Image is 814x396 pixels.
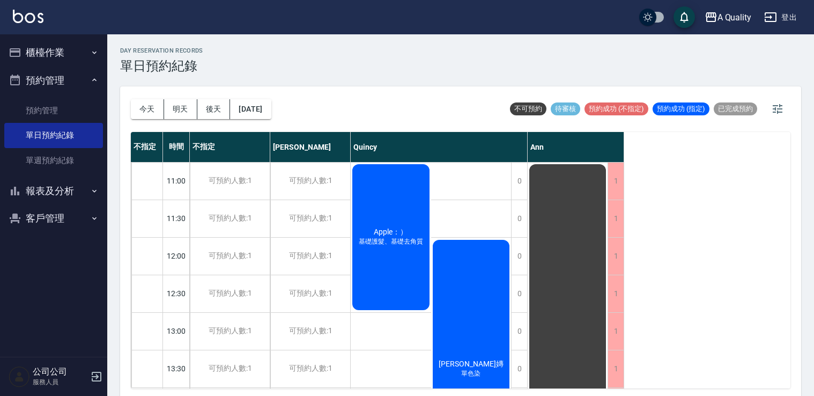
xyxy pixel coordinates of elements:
[270,350,350,387] div: 可預約人數:1
[13,10,43,23] img: Logo
[551,104,580,114] span: 待審核
[33,377,87,387] p: 服務人員
[270,238,350,275] div: 可預約人數:1
[230,99,271,119] button: [DATE]
[760,8,801,27] button: 登出
[190,313,270,350] div: 可預約人數:1
[511,313,527,350] div: 0
[4,204,103,232] button: 客戶管理
[163,275,190,312] div: 12:30
[4,98,103,123] a: 預約管理
[131,99,164,119] button: 今天
[4,123,103,148] a: 單日預約紀錄
[608,200,624,237] div: 1
[131,132,163,162] div: 不指定
[511,275,527,312] div: 0
[459,369,483,378] span: 單色染
[190,163,270,200] div: 可預約人數:1
[608,275,624,312] div: 1
[270,275,350,312] div: 可預約人數:1
[164,99,197,119] button: 明天
[197,99,231,119] button: 後天
[4,67,103,94] button: 預約管理
[511,200,527,237] div: 0
[511,163,527,200] div: 0
[511,350,527,387] div: 0
[528,132,624,162] div: Ann
[4,148,103,173] a: 單週預約紀錄
[270,313,350,350] div: 可預約人數:1
[714,104,757,114] span: 已完成預約
[351,132,528,162] div: Quincy
[4,177,103,205] button: 報表及分析
[608,350,624,387] div: 1
[653,104,709,114] span: 預約成功 (指定)
[511,238,527,275] div: 0
[436,360,506,369] span: [PERSON_NAME]嫥
[510,104,546,114] span: 不可預約
[163,350,190,387] div: 13:30
[163,312,190,350] div: 13:00
[372,228,410,237] span: Apple：）
[584,104,648,114] span: 預約成功 (不指定)
[357,237,425,246] span: 基礎護髮、基礎去角質
[608,238,624,275] div: 1
[4,39,103,67] button: 櫃檯作業
[674,6,695,28] button: save
[190,238,270,275] div: 可預約人數:1
[163,237,190,275] div: 12:00
[163,132,190,162] div: 時間
[9,366,30,387] img: Person
[190,200,270,237] div: 可預約人數:1
[33,366,87,377] h5: 公司公司
[717,11,752,24] div: A Quality
[700,6,756,28] button: A Quality
[163,200,190,237] div: 11:30
[608,313,624,350] div: 1
[190,132,270,162] div: 不指定
[163,162,190,200] div: 11:00
[190,350,270,387] div: 可預約人數:1
[120,58,203,74] h3: 單日預約紀錄
[120,47,203,54] h2: day Reservation records
[270,132,351,162] div: [PERSON_NAME]
[270,200,350,237] div: 可預約人數:1
[190,275,270,312] div: 可預約人數:1
[270,163,350,200] div: 可預約人數:1
[608,163,624,200] div: 1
